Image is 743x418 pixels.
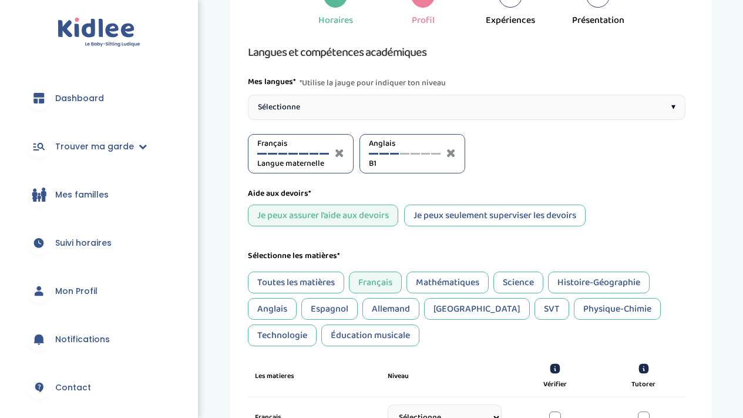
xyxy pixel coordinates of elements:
[55,333,110,346] span: Notifications
[255,371,294,382] label: Les matieres
[486,14,535,28] div: Expériences
[424,298,530,320] div: [GEOGRAPHIC_DATA]
[248,272,344,293] div: Toutes les matières
[369,158,441,170] span: B1
[248,250,340,262] label: Sélectionne les matières*
[257,158,329,170] span: Langue maternelle
[248,76,296,90] label: Mes langues*
[631,379,655,390] label: Tutorer
[404,205,586,226] div: Je peux seulement superviser les devoirs
[55,189,109,201] span: Mes familles
[406,272,489,293] div: Mathématiques
[671,101,675,113] span: ▾
[18,270,180,312] a: Mon Profil
[58,18,140,48] img: logo.svg
[18,366,180,409] a: Contact
[574,298,661,320] div: Physique-Chimie
[548,272,650,293] div: Histoire-Géographie
[248,325,317,346] div: Technologie
[248,43,426,62] span: Langues et compétences académiques
[55,382,91,394] span: Contact
[257,138,329,150] span: Français
[388,371,409,382] label: Niveau
[55,237,112,249] span: Suivi horaires
[318,14,353,28] div: Horaires
[18,125,180,168] a: Trouver ma garde
[55,141,134,153] span: Trouver ma garde
[18,77,180,119] a: Dashboard
[572,14,624,28] div: Présentation
[55,92,104,105] span: Dashboard
[321,325,419,346] div: Éducation musicale
[248,298,297,320] div: Anglais
[369,138,441,150] span: Anglais
[300,76,446,90] span: *Utilise la jauge pour indiquer ton niveau
[412,14,435,28] div: Profil
[248,188,311,200] label: Aide aux devoirs*
[362,298,419,320] div: Allemand
[55,285,98,297] span: Mon Profil
[18,318,180,360] a: Notifications
[18,222,180,264] a: Suivi horaires
[258,101,300,113] span: Sélectionne
[543,379,567,390] label: Vérifier
[301,298,358,320] div: Espagnol
[493,272,543,293] div: Science
[248,205,398,226] div: Je peux assurer l’aide aux devoirs
[349,272,402,293] div: Français
[18,173,180,216] a: Mes familles
[534,298,569,320] div: SVT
